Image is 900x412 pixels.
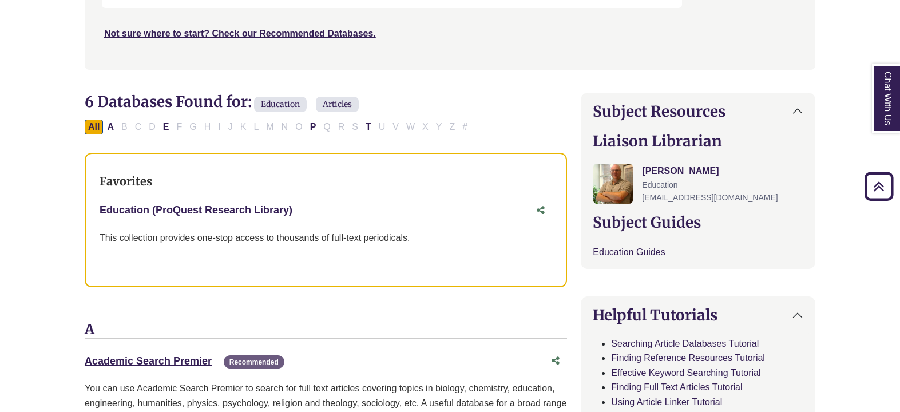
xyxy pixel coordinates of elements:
[593,247,665,257] a: Education Guides
[85,92,252,111] span: 6 Databases Found for:
[611,382,742,392] a: Finding Full Text Articles Tutorial
[85,120,103,134] button: All
[160,120,173,134] button: Filter Results E
[85,121,472,131] div: Alpha-list to filter by first letter of database name
[100,204,292,216] a: Education (ProQuest Research Library)
[362,120,375,134] button: Filter Results T
[611,339,759,348] a: Searching Article Databases Tutorial
[224,355,284,369] span: Recommended
[100,175,552,188] h3: Favorites
[642,193,778,202] span: [EMAIL_ADDRESS][DOMAIN_NAME]
[104,29,376,38] a: Not sure where to start? Check our Recommended Databases.
[581,297,815,333] button: Helpful Tutorials
[593,213,803,231] h2: Subject Guides
[642,180,677,189] span: Education
[307,120,320,134] button: Filter Results P
[100,231,552,245] p: This collection provides one-stop access to thousands of full-text periodicals.
[316,97,359,112] span: Articles
[529,200,552,221] button: Share this database
[611,353,765,363] a: Finding Reference Resources Tutorial
[611,368,760,378] a: Effective Keyword Searching Tutorial
[593,164,633,204] img: Nathan Farley
[104,120,117,134] button: Filter Results A
[254,97,307,112] span: Education
[85,322,567,339] h3: A
[581,93,815,129] button: Subject Resources
[861,179,897,194] a: Back to Top
[611,397,722,407] a: Using Article Linker Tutorial
[593,132,803,150] h2: Liaison Librarian
[85,355,212,367] a: Academic Search Premier
[544,350,567,372] button: Share this database
[642,166,719,176] a: [PERSON_NAME]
